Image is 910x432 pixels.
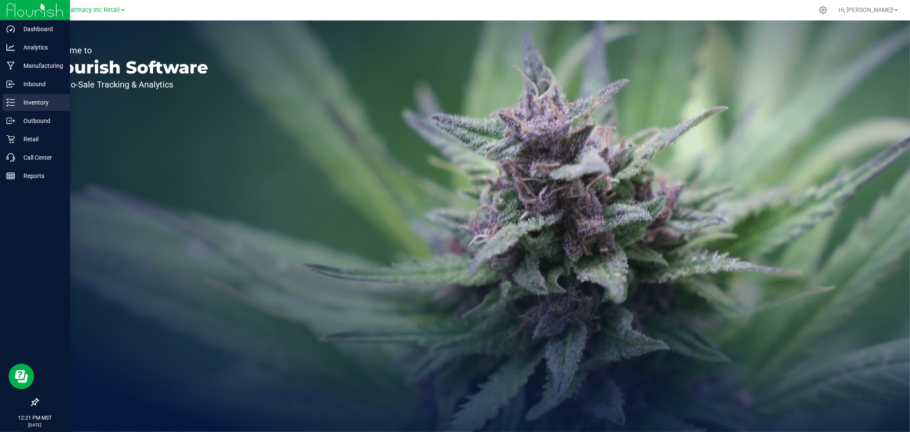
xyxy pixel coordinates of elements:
[15,97,66,108] p: Inventory
[6,98,15,107] inline-svg: Inventory
[15,61,66,71] p: Manufacturing
[6,135,15,143] inline-svg: Retail
[50,6,120,14] span: Globe Farmacy Inc Retail
[15,24,66,34] p: Dashboard
[46,59,208,76] p: Flourish Software
[15,152,66,163] p: Call Center
[4,414,66,422] p: 12:21 PM MST
[46,80,208,89] p: Seed-to-Sale Tracking & Analytics
[6,61,15,70] inline-svg: Manufacturing
[15,42,66,53] p: Analytics
[6,25,15,33] inline-svg: Dashboard
[6,117,15,125] inline-svg: Outbound
[15,116,66,126] p: Outbound
[6,43,15,52] inline-svg: Analytics
[15,171,66,181] p: Reports
[15,79,66,89] p: Inbound
[9,364,34,389] iframe: Resource center
[6,153,15,162] inline-svg: Call Center
[15,134,66,144] p: Retail
[6,172,15,180] inline-svg: Reports
[4,422,66,428] p: [DATE]
[838,6,894,13] span: Hi, [PERSON_NAME]!
[6,80,15,88] inline-svg: Inbound
[46,46,208,55] p: Welcome to
[818,6,829,14] div: Manage settings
